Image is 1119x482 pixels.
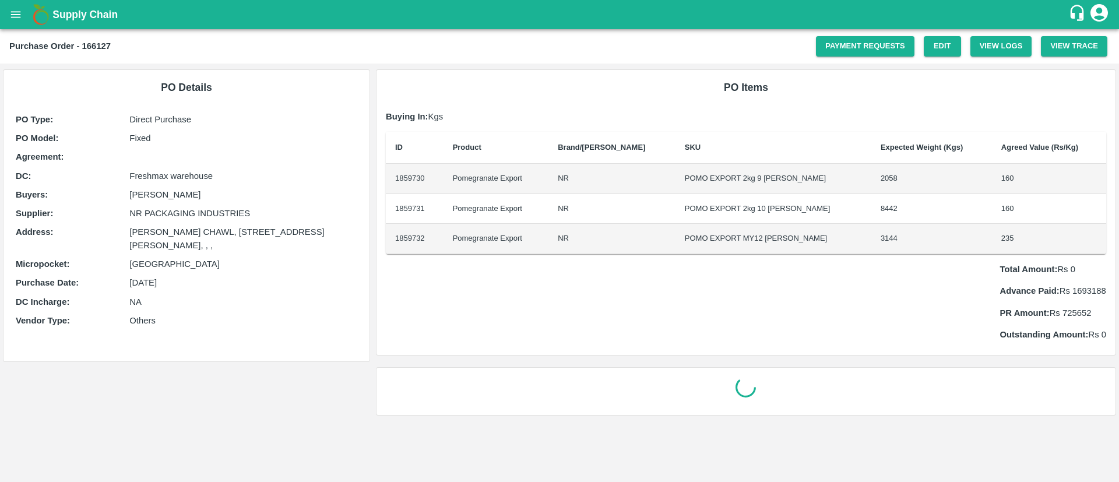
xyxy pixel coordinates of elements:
[1089,2,1110,27] div: account of current user
[13,79,360,96] h6: PO Details
[129,258,357,270] p: [GEOGRAPHIC_DATA]
[444,164,549,194] td: Pomegranate Export
[444,224,549,254] td: Pomegranate Export
[129,314,357,327] p: Others
[129,207,357,220] p: NR PACKAGING INDUSTRIES
[1000,286,1059,295] b: Advance Paid:
[992,164,1106,194] td: 160
[871,194,992,224] td: 8442
[816,36,914,57] a: Payment Requests
[16,133,58,143] b: PO Model :
[548,224,675,254] td: NR
[16,278,79,287] b: Purchase Date :
[9,41,111,51] b: Purchase Order - 166127
[52,6,1068,23] a: Supply Chain
[1000,328,1106,341] p: Rs 0
[129,295,357,308] p: NA
[386,79,1106,96] h6: PO Items
[675,194,871,224] td: POMO EXPORT 2kg 10 [PERSON_NAME]
[16,259,69,269] b: Micropocket :
[871,224,992,254] td: 3144
[1001,143,1078,152] b: Agreed Value (Rs/Kg)
[675,164,871,194] td: POMO EXPORT 2kg 9 [PERSON_NAME]
[29,3,52,26] img: logo
[992,224,1106,254] td: 235
[548,164,675,194] td: NR
[444,194,549,224] td: Pomegranate Export
[16,297,69,307] b: DC Incharge :
[881,143,963,152] b: Expected Weight (Kgs)
[129,188,357,201] p: [PERSON_NAME]
[992,194,1106,224] td: 160
[1068,4,1089,25] div: customer-support
[1000,330,1088,339] b: Outstanding Amount:
[453,143,481,152] b: Product
[129,226,357,252] p: [PERSON_NAME] CHAWL, [STREET_ADDRESS][PERSON_NAME], , ,
[386,110,1106,123] p: Kgs
[1041,36,1107,57] button: View Trace
[386,224,444,254] td: 1859732
[871,164,992,194] td: 2058
[129,113,357,126] p: Direct Purchase
[970,36,1032,57] button: View Logs
[675,224,871,254] td: POMO EXPORT MY12 [PERSON_NAME]
[16,316,70,325] b: Vendor Type :
[685,143,701,152] b: SKU
[16,152,64,161] b: Agreement:
[16,227,53,237] b: Address :
[924,36,961,57] a: Edit
[386,164,444,194] td: 1859730
[1000,265,1057,274] b: Total Amount:
[52,9,118,20] b: Supply Chain
[548,194,675,224] td: NR
[16,209,53,218] b: Supplier :
[129,170,357,182] p: Freshmax warehouse
[386,112,428,121] b: Buying In:
[558,143,645,152] b: Brand/[PERSON_NAME]
[1000,263,1106,276] p: Rs 0
[1000,307,1106,319] p: Rs 725652
[16,115,53,124] b: PO Type :
[395,143,403,152] b: ID
[386,194,444,224] td: 1859731
[1000,308,1049,318] b: PR Amount:
[1000,284,1106,297] p: Rs 1693188
[16,171,31,181] b: DC :
[16,190,48,199] b: Buyers :
[129,276,357,289] p: [DATE]
[129,132,357,145] p: Fixed
[2,1,29,28] button: open drawer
